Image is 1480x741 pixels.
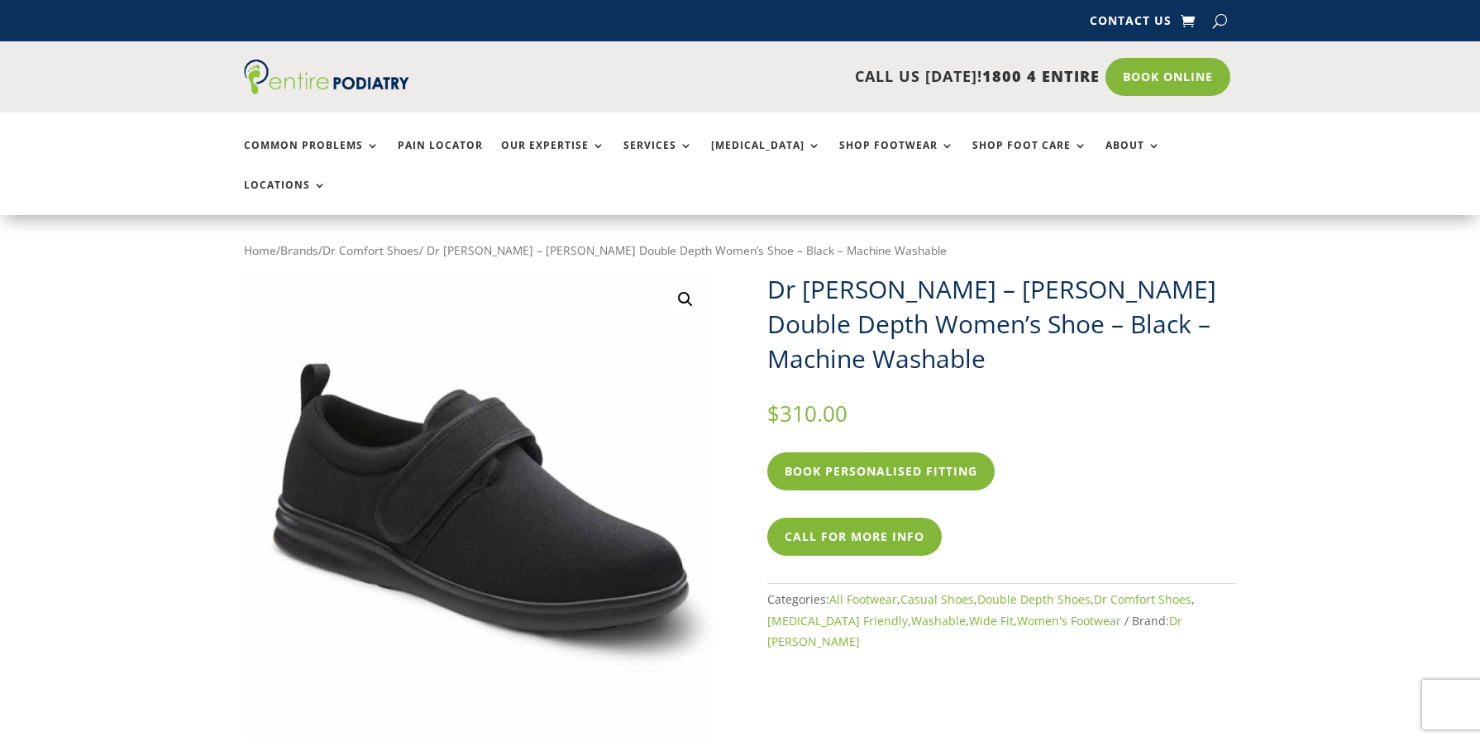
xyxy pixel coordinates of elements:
a: [MEDICAL_DATA] Friendly [767,613,908,629]
p: CALL US [DATE]! [473,66,1100,88]
a: Entire Podiatry [244,81,409,98]
a: Book Online [1105,58,1230,96]
a: Contact Us [1090,15,1172,33]
a: Dr Comfort Shoes [322,242,419,258]
a: Shop Footwear [839,140,954,175]
a: Shop Foot Care [972,140,1087,175]
a: Women's Footwear [1017,613,1121,629]
a: Common Problems [244,140,380,175]
a: Services [623,140,693,175]
bdi: 310.00 [767,399,847,428]
span: $ [767,399,780,428]
a: Casual Shoes [900,591,974,607]
a: Call For More Info [767,518,942,556]
a: Brands [280,242,318,258]
a: Book Personalised Fitting [767,452,995,490]
a: [MEDICAL_DATA] [711,140,821,175]
nav: Breadcrumb [244,240,1236,261]
a: All Footwear [829,591,897,607]
a: Home [244,242,276,258]
span: 1800 4 ENTIRE [982,66,1100,86]
a: Double Depth Shoes [977,591,1091,607]
a: Washable [911,613,966,629]
a: View full-screen image gallery [671,284,700,314]
a: Our Expertise [501,140,605,175]
img: logo (1) [244,60,409,94]
span: Categories: , , , , , , , [767,591,1195,629]
a: About [1105,140,1161,175]
a: Wide Fit [969,613,1014,629]
a: Dr Comfort Shoes [1094,591,1191,607]
img: Dr Comfort Marla Women's Shoe Black [244,272,713,741]
a: Pain Locator [398,140,483,175]
h1: Dr [PERSON_NAME] – [PERSON_NAME] Double Depth Women’s Shoe – Black – Machine Washable [767,272,1236,376]
a: Locations [244,179,327,215]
